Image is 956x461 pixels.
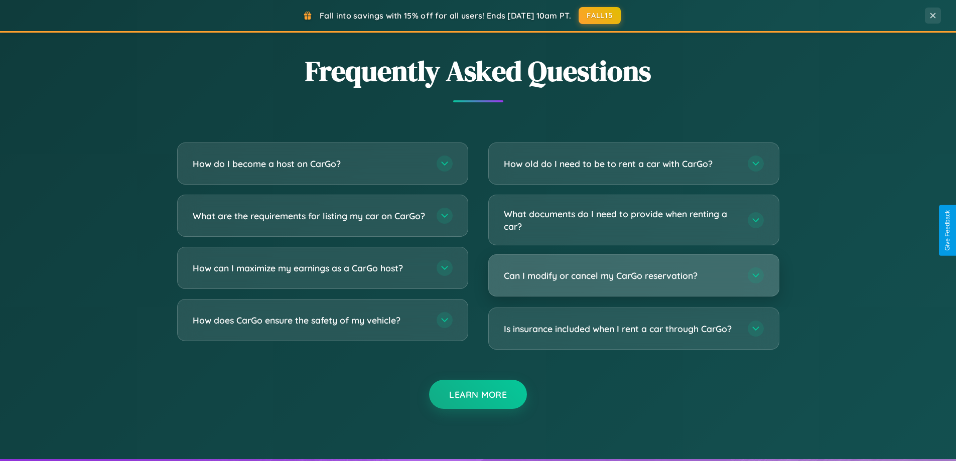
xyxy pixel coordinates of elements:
h3: How can I maximize my earnings as a CarGo host? [193,262,427,274]
button: Learn More [429,380,527,409]
div: Give Feedback [944,210,951,251]
button: FALL15 [579,7,621,24]
h3: What documents do I need to provide when renting a car? [504,208,738,232]
h3: How do I become a host on CarGo? [193,158,427,170]
h3: What are the requirements for listing my car on CarGo? [193,210,427,222]
h3: How old do I need to be to rent a car with CarGo? [504,158,738,170]
h2: Frequently Asked Questions [177,52,779,90]
h3: Can I modify or cancel my CarGo reservation? [504,269,738,282]
h3: How does CarGo ensure the safety of my vehicle? [193,314,427,327]
span: Fall into savings with 15% off for all users! Ends [DATE] 10am PT. [320,11,571,21]
h3: Is insurance included when I rent a car through CarGo? [504,323,738,335]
